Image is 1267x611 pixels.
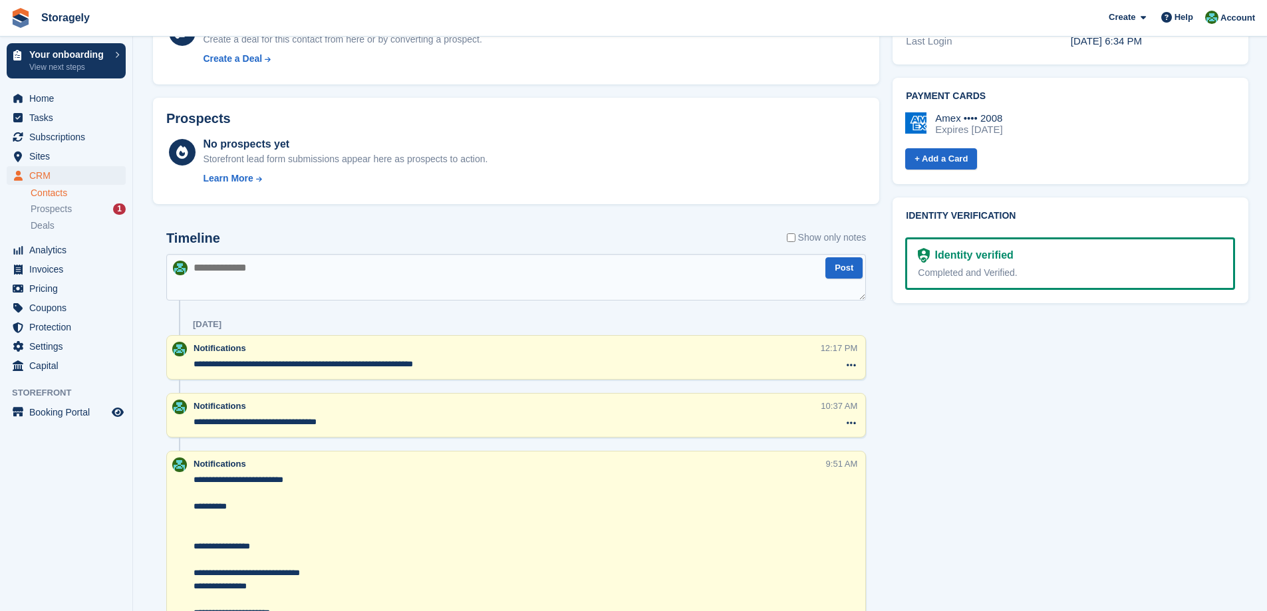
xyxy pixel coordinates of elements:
span: Analytics [29,241,109,259]
span: Sites [29,147,109,166]
img: Notifications [1205,11,1218,24]
a: menu [7,89,126,108]
span: Settings [29,337,109,356]
div: Expires [DATE] [935,124,1002,136]
input: Show only notes [787,231,795,245]
span: CRM [29,166,109,185]
a: menu [7,403,126,422]
label: Show only notes [787,231,867,245]
a: menu [7,241,126,259]
div: 1 [113,203,126,215]
span: Protection [29,318,109,336]
a: Create a Deal [203,52,482,66]
a: + Add a Card [905,148,977,170]
a: menu [7,299,126,317]
h2: Identity verification [906,211,1235,221]
time: 2025-06-11 17:34:35 UTC [1071,35,1142,47]
span: Deals [31,219,55,232]
img: Amex Logo [905,112,926,134]
a: Learn More [203,172,488,185]
a: menu [7,356,126,375]
span: Coupons [29,299,109,317]
div: Last Login [906,34,1070,49]
a: menu [7,260,126,279]
span: Invoices [29,260,109,279]
div: Amex •••• 2008 [935,112,1002,124]
a: menu [7,166,126,185]
span: Capital [29,356,109,375]
span: Home [29,89,109,108]
img: Notifications [172,400,187,414]
span: Tasks [29,108,109,127]
a: Preview store [110,404,126,420]
a: Deals [31,219,126,233]
a: menu [7,108,126,127]
img: Identity Verification Ready [918,248,929,263]
img: stora-icon-8386f47178a22dfd0bd8f6a31ec36ba5ce8667c1dd55bd0f319d3a0aa187defe.svg [11,8,31,28]
h2: Payment cards [906,91,1235,102]
img: Notifications [172,457,187,472]
a: menu [7,337,126,356]
span: Pricing [29,279,109,298]
p: Your onboarding [29,50,108,59]
div: Storefront lead form submissions appear here as prospects to action. [203,152,488,166]
span: Account [1220,11,1255,25]
span: Storefront [12,386,132,400]
span: Notifications [194,401,246,411]
div: Learn More [203,172,253,185]
div: Identity verified [930,247,1014,263]
span: Notifications [194,459,246,469]
span: Help [1175,11,1193,24]
img: Notifications [172,342,187,356]
button: Post [825,257,863,279]
span: Subscriptions [29,128,109,146]
a: menu [7,279,126,298]
p: View next steps [29,61,108,73]
img: Notifications [173,261,188,275]
div: No prospects yet [203,136,488,152]
span: Notifications [194,343,246,353]
a: menu [7,318,126,336]
div: Completed and Verified. [918,266,1222,280]
a: Prospects 1 [31,202,126,216]
span: Booking Portal [29,403,109,422]
a: menu [7,128,126,146]
div: 9:51 AM [826,457,858,470]
h2: Timeline [166,231,220,246]
div: 12:17 PM [821,342,858,354]
div: Create a deal for this contact from here or by converting a prospect. [203,33,482,47]
a: Your onboarding View next steps [7,43,126,78]
div: [DATE] [193,319,221,330]
a: Storagely [36,7,95,29]
h2: Prospects [166,111,231,126]
a: Contacts [31,187,126,199]
span: Prospects [31,203,72,215]
span: Create [1109,11,1135,24]
a: menu [7,147,126,166]
div: 10:37 AM [821,400,857,412]
div: Create a Deal [203,52,262,66]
